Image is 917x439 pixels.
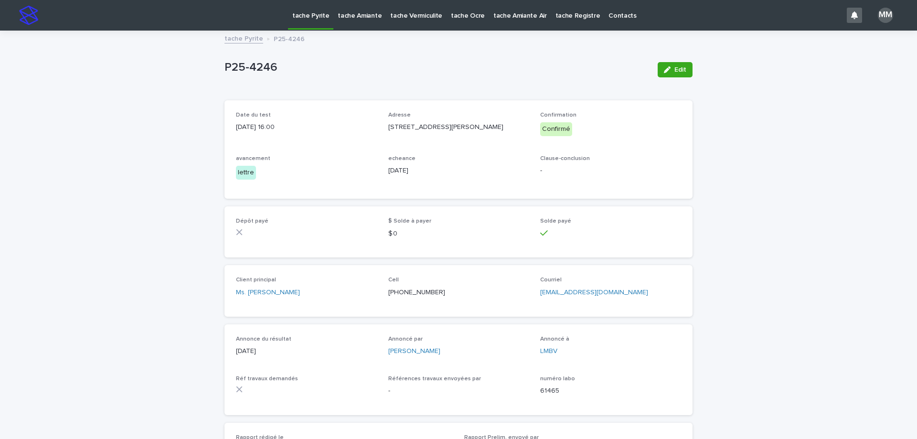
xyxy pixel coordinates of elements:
p: [STREET_ADDRESS][PERSON_NAME] [388,122,529,132]
span: Références travaux envoyées par [388,376,481,382]
span: Annonce du résultat [236,336,291,342]
a: LMBV [540,346,557,356]
span: Dépôt payé [236,218,268,224]
span: Client principal [236,277,276,283]
span: echeance [388,156,416,161]
span: Date du test [236,112,271,118]
span: Adresse [388,112,411,118]
div: Confirmé [540,122,572,136]
p: P25-4246 [274,33,305,43]
span: Annoncé à [540,336,569,342]
span: Réf travaux demandés [236,376,298,382]
a: [PERSON_NAME] [388,346,440,356]
span: Annoncé par [388,336,423,342]
span: $ Solde à payer [388,218,431,224]
span: Clause-conclusion [540,156,590,161]
span: Courriel [540,277,562,283]
p: [DATE] 16:00 [236,122,377,132]
a: Ms. [PERSON_NAME] [236,288,300,298]
p: $ 0 [388,229,529,239]
img: stacker-logo-s-only.png [19,6,38,25]
span: avancement [236,156,270,161]
span: Confirmation [540,112,576,118]
a: tache Pyrite [224,32,263,43]
p: [DATE] [236,346,377,356]
button: Edit [658,62,693,77]
p: P25-4246 [224,61,650,75]
p: - [540,166,681,176]
p: [PHONE_NUMBER] [388,288,529,298]
span: Edit [674,66,686,73]
p: [DATE] [388,166,529,176]
span: numéro labo [540,376,575,382]
span: Solde payé [540,218,571,224]
a: [EMAIL_ADDRESS][DOMAIN_NAME] [540,289,648,296]
div: MM [878,8,893,23]
span: Cell [388,277,399,283]
p: 61465 [540,386,681,396]
p: - [388,386,529,396]
div: lettre [236,166,256,180]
